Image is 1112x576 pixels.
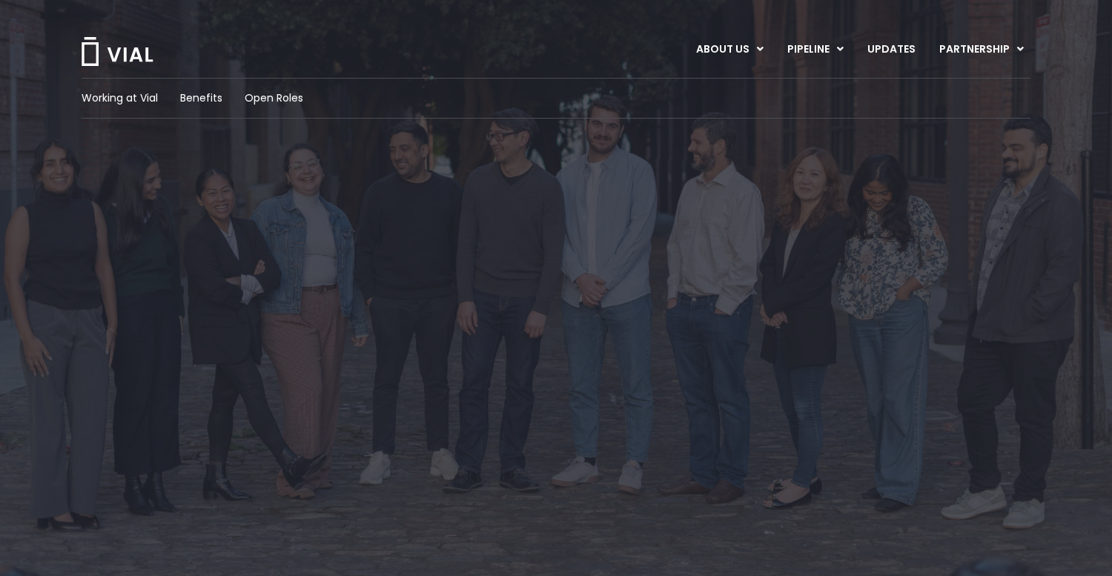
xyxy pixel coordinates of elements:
a: UPDATES [855,37,927,62]
a: PARTNERSHIPMenu Toggle [927,37,1036,62]
a: Working at Vial [82,90,158,106]
a: Benefits [180,90,222,106]
img: Vial Logo [80,37,154,66]
a: ABOUT USMenu Toggle [684,37,775,62]
a: Open Roles [245,90,303,106]
a: PIPELINEMenu Toggle [775,37,855,62]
